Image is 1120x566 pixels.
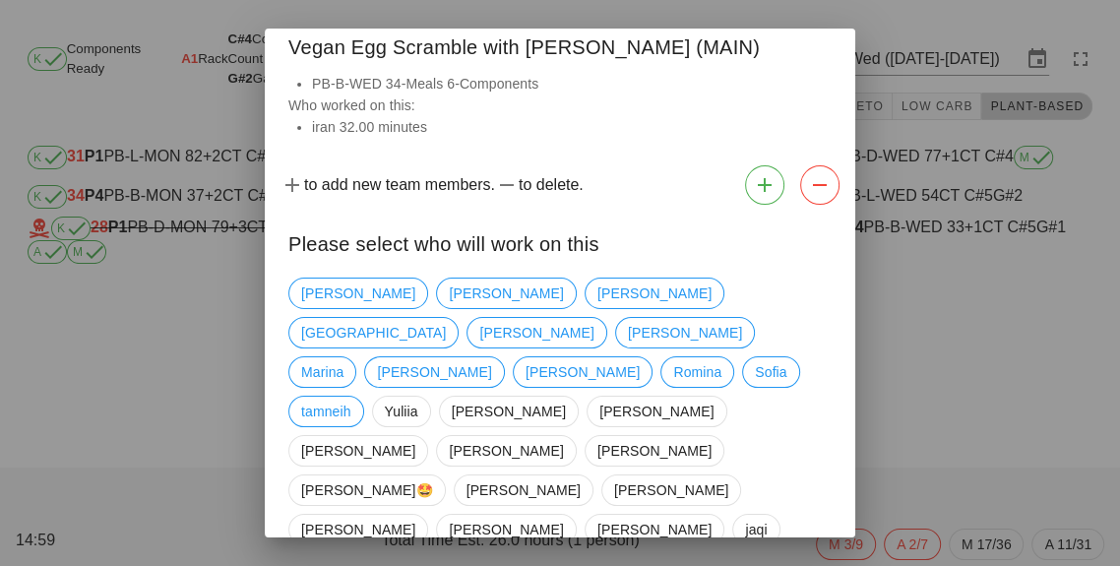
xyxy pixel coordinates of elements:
[312,73,832,94] li: PB-B-WED 34-Meals 6-Components
[265,16,855,73] div: Vegan Egg Scramble with [PERSON_NAME] (MAIN)
[301,515,415,544] span: [PERSON_NAME]
[597,279,712,308] span: [PERSON_NAME]
[301,279,415,308] span: [PERSON_NAME]
[301,397,351,426] span: tamneih
[301,475,433,505] span: [PERSON_NAME]🤩
[467,475,581,505] span: [PERSON_NAME]
[673,357,721,387] span: Romina
[597,436,712,466] span: [PERSON_NAME]
[449,436,563,466] span: [PERSON_NAME]
[745,515,767,544] span: jaqi
[452,397,566,426] span: [PERSON_NAME]
[265,213,855,270] div: Please select who will work on this
[312,116,832,138] li: iran 32.00 minutes
[301,436,415,466] span: [PERSON_NAME]
[449,279,563,308] span: [PERSON_NAME]
[526,357,640,387] span: [PERSON_NAME]
[265,157,855,213] div: to add new team members. to delete.
[385,397,418,426] span: Yuliia
[265,73,855,157] div: Who worked on this:
[301,357,343,387] span: Marina
[599,397,714,426] span: [PERSON_NAME]
[449,515,563,544] span: [PERSON_NAME]
[614,475,728,505] span: [PERSON_NAME]
[301,318,446,347] span: [GEOGRAPHIC_DATA]
[628,318,742,347] span: [PERSON_NAME]
[755,357,786,387] span: Sofia
[479,318,593,347] span: [PERSON_NAME]
[597,515,712,544] span: [PERSON_NAME]
[377,357,491,387] span: [PERSON_NAME]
